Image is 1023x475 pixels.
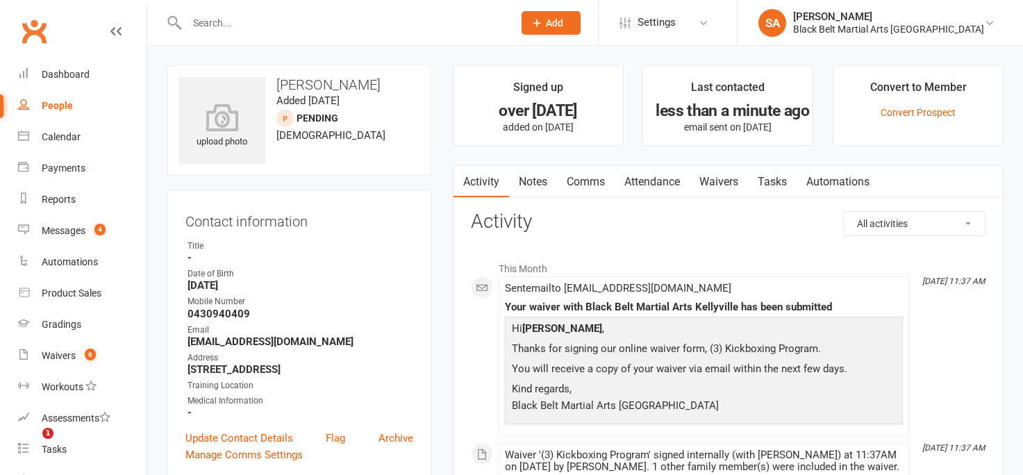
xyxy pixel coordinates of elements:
[656,103,800,118] div: less than a minute ago
[188,267,413,281] div: Date of Birth
[42,428,53,439] span: 1
[276,129,385,142] span: [DEMOGRAPHIC_DATA]
[18,372,147,403] a: Workouts
[42,444,67,455] div: Tasks
[42,100,73,111] div: People
[690,166,748,198] a: Waivers
[508,320,899,340] p: Hi ,
[188,351,413,365] div: Address
[505,449,903,473] div: Waiver '(3) Kickboxing Program' signed internally (with [PERSON_NAME]) at 11:37AM on [DATE] by [P...
[748,166,797,198] a: Tasks
[42,131,81,142] div: Calendar
[185,430,293,447] a: Update Contact Details
[188,240,413,253] div: Title
[42,287,101,299] div: Product Sales
[42,194,76,205] div: Reports
[18,215,147,247] a: Messages 4
[188,295,413,308] div: Mobile Number
[14,428,47,461] iframe: Intercom live chat
[18,153,147,184] a: Payments
[42,381,83,392] div: Workouts
[471,211,985,233] h3: Activity
[17,14,51,49] a: Clubworx
[691,78,765,103] div: Last contacted
[793,10,984,23] div: [PERSON_NAME]
[178,77,420,92] h3: [PERSON_NAME]
[276,94,340,107] time: Added [DATE]
[922,276,985,286] i: [DATE] 11:37 AM
[505,301,903,313] div: Your waiver with Black Belt Martial Arts Kellyville has been submitted
[94,224,106,235] span: 4
[509,166,557,198] a: Notes
[18,309,147,340] a: Gradings
[188,406,413,419] strong: -
[185,208,413,229] h3: Contact information
[513,78,563,103] div: Signed up
[183,13,504,33] input: Search...
[615,166,690,198] a: Attendance
[178,103,265,149] div: upload photo
[18,90,147,122] a: People
[508,360,899,381] p: You will receive a copy of your waiver via email within the next few days.
[188,363,413,376] strong: [STREET_ADDRESS]
[188,335,413,348] strong: [EMAIL_ADDRESS][DOMAIN_NAME]
[18,278,147,309] a: Product Sales
[42,225,85,236] div: Messages
[42,69,90,80] div: Dashboard
[522,11,581,35] button: Add
[557,166,615,198] a: Comms
[188,308,413,320] strong: 0430940409
[42,319,81,330] div: Gradings
[505,282,731,294] span: Sent email to [EMAIL_ADDRESS][DOMAIN_NAME]
[922,443,985,453] i: [DATE] 11:37 AM
[18,247,147,278] a: Automations
[881,107,956,118] a: Convert Prospect
[454,166,509,198] a: Activity
[508,381,899,417] p: Kind regards, Black Belt Martial Arts [GEOGRAPHIC_DATA]
[797,166,879,198] a: Automations
[638,7,676,38] span: Settings
[188,324,413,337] div: Email
[188,379,413,392] div: Training Location
[793,23,984,35] div: Black Belt Martial Arts [GEOGRAPHIC_DATA]
[870,78,967,103] div: Convert to Member
[18,122,147,153] a: Calendar
[42,350,76,361] div: Waivers
[508,340,899,360] p: Thanks for signing our online waiver form, (3) Kickboxing Program.
[185,447,303,463] a: Manage Comms Settings
[18,184,147,215] a: Reports
[471,254,985,276] li: This Month
[42,256,98,267] div: Automations
[188,251,413,264] strong: -
[466,103,610,118] div: over [DATE]
[466,122,610,133] p: added on [DATE]
[85,349,96,360] span: 6
[297,112,338,124] span: Pending
[326,430,345,447] a: Flag
[42,412,110,424] div: Assessments
[42,162,85,174] div: Payments
[18,59,147,90] a: Dashboard
[522,322,602,335] strong: [PERSON_NAME]
[18,403,147,434] a: Assessments
[546,17,563,28] span: Add
[379,430,413,447] a: Archive
[18,434,147,465] a: Tasks
[188,394,413,408] div: Medical Information
[656,122,800,133] p: email sent on [DATE]
[758,9,786,37] div: SA
[188,279,413,292] strong: [DATE]
[18,340,147,372] a: Waivers 6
